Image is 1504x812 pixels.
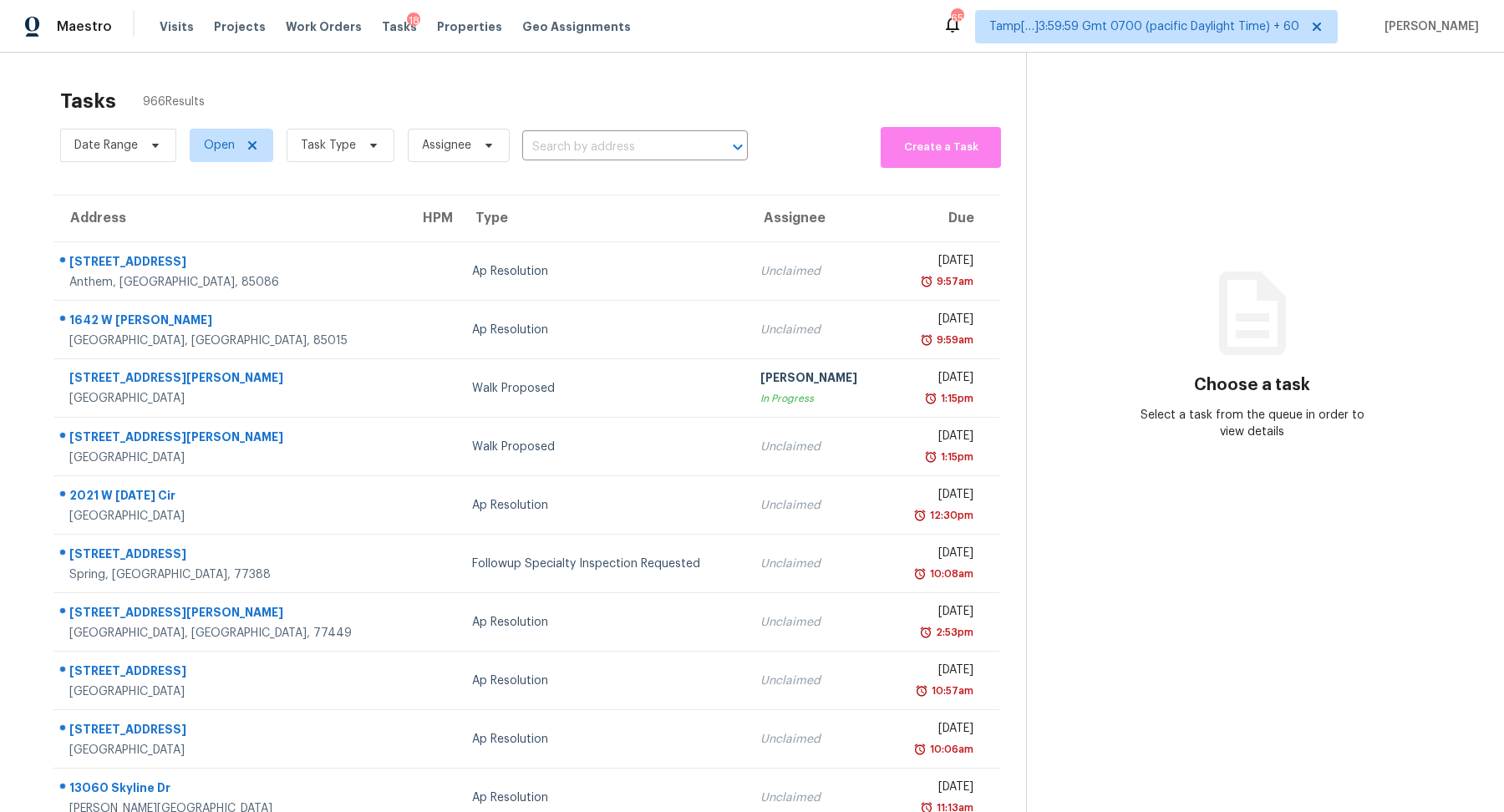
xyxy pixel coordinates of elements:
div: Unclaimed [760,497,873,514]
div: [DATE] [900,311,973,332]
th: HPM [406,195,459,242]
div: [DATE] [900,486,973,507]
div: Unclaimed [760,731,873,748]
img: Overdue Alarm Icon [924,390,937,407]
div: 9:57am [933,273,973,290]
div: [DATE] [900,662,973,683]
div: Unclaimed [760,789,873,806]
img: Overdue Alarm Icon [913,566,927,582]
div: 10:08am [927,566,973,582]
span: Tamp[…]3:59:59 Gmt 0700 (pacific Daylight Time) + 60 [989,18,1299,35]
img: Overdue Alarm Icon [920,273,933,290]
span: Maestro [57,18,112,35]
div: [STREET_ADDRESS][PERSON_NAME] [69,429,393,449]
div: Followup Specialty Inspection Requested [472,556,734,572]
div: 1:15pm [937,449,973,465]
div: 1642 W [PERSON_NAME] [69,312,393,332]
div: Ap Resolution [472,614,734,631]
div: 1:15pm [937,390,973,407]
img: Overdue Alarm Icon [913,507,927,524]
img: Overdue Alarm Icon [915,683,928,699]
span: Date Range [74,137,138,154]
div: Select a task from the queue in order to view details [1140,407,1365,440]
div: [STREET_ADDRESS][PERSON_NAME] [69,604,393,625]
button: Create a Task [881,127,1001,168]
span: [PERSON_NAME] [1378,18,1479,35]
img: Overdue Alarm Icon [919,624,932,641]
div: 2:53pm [932,624,973,641]
div: 658 [951,10,963,27]
span: Visits [160,18,194,35]
div: 10:57am [928,683,973,699]
div: Spring, [GEOGRAPHIC_DATA], 77388 [69,566,393,583]
div: [DATE] [900,428,973,449]
div: 9:59am [933,332,973,348]
div: [DATE] [900,545,973,566]
div: [DATE] [900,779,973,799]
div: [STREET_ADDRESS][PERSON_NAME] [69,369,393,390]
div: 12:30pm [927,507,973,524]
div: Ap Resolution [472,263,734,280]
img: Overdue Alarm Icon [920,332,933,348]
button: Open [726,135,749,159]
div: [GEOGRAPHIC_DATA] [69,390,393,407]
span: Properties [437,18,502,35]
img: Overdue Alarm Icon [913,741,927,758]
div: [GEOGRAPHIC_DATA] [69,449,393,466]
span: Create a Task [889,138,993,157]
div: Ap Resolution [472,497,734,514]
div: [STREET_ADDRESS] [69,546,393,566]
div: In Progress [760,390,873,407]
th: Assignee [747,195,887,242]
div: [GEOGRAPHIC_DATA] [69,683,393,700]
span: 966 Results [143,94,205,110]
div: Unclaimed [760,439,873,455]
div: Ap Resolution [472,322,734,338]
h3: Choose a task [1194,377,1310,393]
div: [DATE] [900,603,973,624]
span: Projects [214,18,266,35]
span: Task Type [301,137,356,154]
div: [DATE] [900,720,973,741]
div: [DATE] [900,252,973,273]
span: Assignee [422,137,471,154]
div: 10:06am [927,741,973,758]
div: Walk Proposed [472,439,734,455]
th: Address [53,195,406,242]
div: Unclaimed [760,614,873,631]
div: [GEOGRAPHIC_DATA] [69,742,393,759]
th: Due [887,195,999,242]
div: Ap Resolution [472,789,734,806]
h2: Tasks [60,93,116,109]
span: Tasks [382,21,417,33]
div: [STREET_ADDRESS] [69,721,393,742]
div: [STREET_ADDRESS] [69,662,393,683]
th: Type [459,195,747,242]
input: Search by address [522,134,701,160]
span: Geo Assignments [522,18,631,35]
div: Ap Resolution [472,672,734,689]
div: [PERSON_NAME] [760,369,873,390]
div: [GEOGRAPHIC_DATA], [GEOGRAPHIC_DATA], 77449 [69,625,393,642]
span: Work Orders [286,18,362,35]
div: Unclaimed [760,263,873,280]
div: Ap Resolution [472,731,734,748]
div: [GEOGRAPHIC_DATA] [69,508,393,525]
div: [DATE] [900,369,973,390]
div: Walk Proposed [472,380,734,397]
div: [GEOGRAPHIC_DATA], [GEOGRAPHIC_DATA], 85015 [69,332,393,349]
div: Unclaimed [760,556,873,572]
img: Overdue Alarm Icon [924,449,937,465]
div: Anthem, [GEOGRAPHIC_DATA], 85086 [69,274,393,291]
span: Open [204,137,235,154]
div: 2021 W [DATE] Cir [69,487,393,508]
div: Unclaimed [760,322,873,338]
div: 18 [407,13,420,29]
div: [STREET_ADDRESS] [69,253,393,274]
div: Unclaimed [760,672,873,689]
div: 13060 Skyline Dr [69,779,393,800]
